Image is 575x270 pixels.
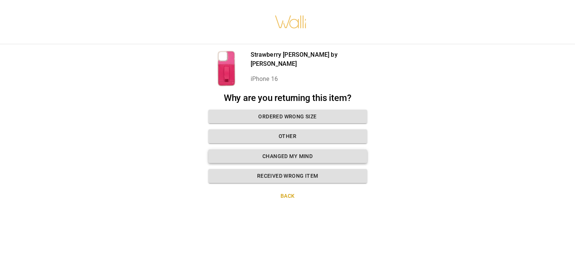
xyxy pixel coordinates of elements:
[274,6,307,38] img: walli-inc.myshopify.com
[208,110,367,124] button: Ordered wrong size
[251,74,367,84] p: iPhone 16
[208,129,367,143] button: Other
[208,169,367,183] button: Received wrong item
[251,50,367,68] p: Strawberry [PERSON_NAME] by [PERSON_NAME]
[208,189,367,203] button: Back
[208,93,367,104] h2: Why are you returning this item?
[208,149,367,163] button: Changed my mind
